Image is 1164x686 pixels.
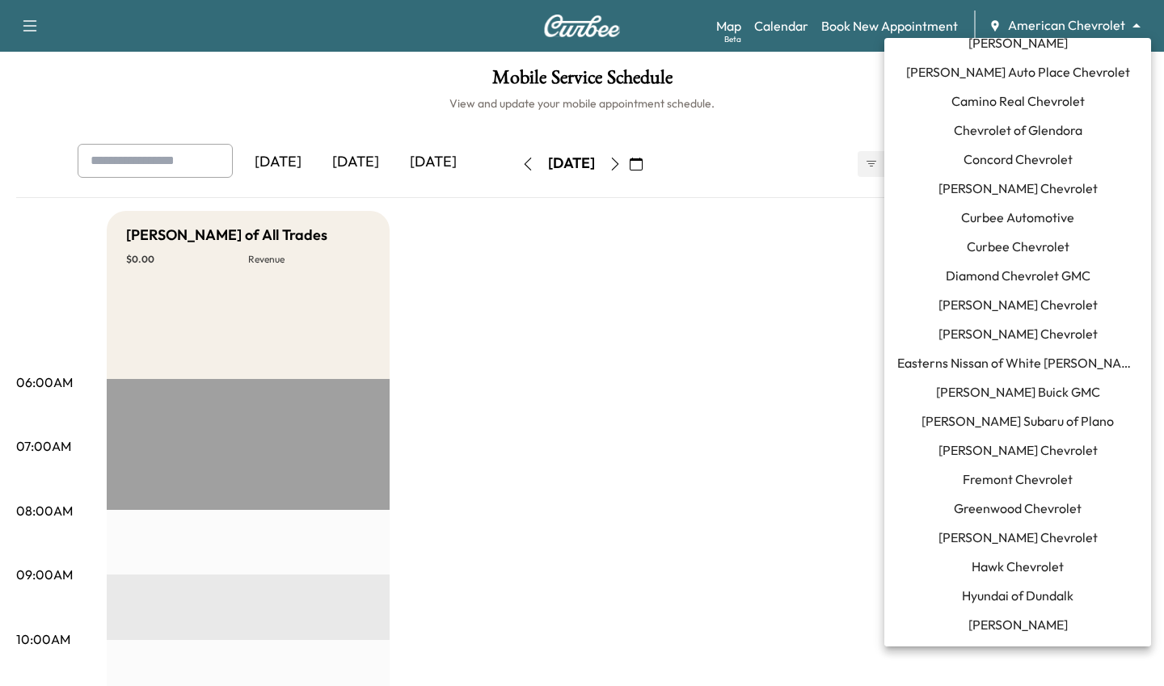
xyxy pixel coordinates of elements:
[946,266,1090,285] span: Diamond Chevrolet GMC
[967,237,1069,256] span: Curbee Chevrolet
[954,499,1082,518] span: Greenwood Chevrolet
[921,411,1114,431] span: [PERSON_NAME] Subaru of Plano
[936,382,1100,402] span: [PERSON_NAME] Buick GMC
[938,324,1098,343] span: [PERSON_NAME] Chevrolet
[938,528,1098,547] span: [PERSON_NAME] Chevrolet
[968,615,1068,634] span: [PERSON_NAME]
[897,353,1138,372] span: Easterns Nissan of White [PERSON_NAME]
[964,149,1073,169] span: Concord Chevrolet
[951,91,1085,111] span: Camino Real Chevrolet
[963,469,1073,489] span: Fremont Chevrolet
[938,295,1098,314] span: [PERSON_NAME] Chevrolet
[938,179,1098,198] span: [PERSON_NAME] Chevrolet
[906,62,1130,82] span: [PERSON_NAME] Auto Place Chevrolet
[972,557,1064,576] span: Hawk Chevrolet
[938,644,1098,663] span: [PERSON_NAME] Chevrolet
[962,586,1073,605] span: Hyundai of Dundalk
[938,440,1098,460] span: [PERSON_NAME] Chevrolet
[954,120,1082,140] span: Chevrolet of Glendora
[961,208,1074,227] span: Curbee Automotive
[968,33,1068,53] span: [PERSON_NAME]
